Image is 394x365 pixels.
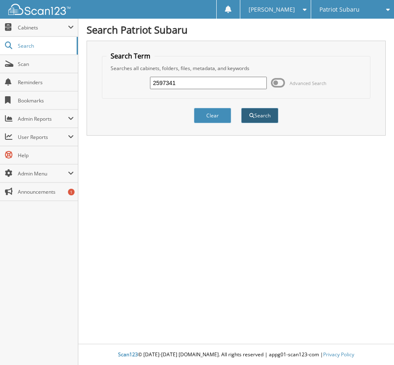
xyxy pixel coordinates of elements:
[118,351,138,358] span: Scan123
[194,108,231,123] button: Clear
[8,4,70,15] img: scan123-logo-white.svg
[241,108,278,123] button: Search
[353,325,394,365] iframe: Chat Widget
[18,152,74,159] span: Help
[18,134,68,141] span: User Reports
[18,170,68,177] span: Admin Menu
[18,97,74,104] span: Bookmarks
[87,23,386,36] h1: Search Patriot Subaru
[18,115,68,122] span: Admin Reports
[18,24,68,31] span: Cabinets
[290,80,326,86] span: Advanced Search
[18,188,74,195] span: Announcements
[323,351,354,358] a: Privacy Policy
[78,345,394,365] div: © [DATE]-[DATE] [DOMAIN_NAME]. All rights reserved | appg01-scan123-com |
[106,65,366,72] div: Searches all cabinets, folders, files, metadata, and keywords
[249,7,295,12] span: [PERSON_NAME]
[106,51,155,61] legend: Search Term
[18,79,74,86] span: Reminders
[68,189,75,195] div: 1
[319,7,360,12] span: Patriot Subaru
[18,61,74,68] span: Scan
[18,42,73,49] span: Search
